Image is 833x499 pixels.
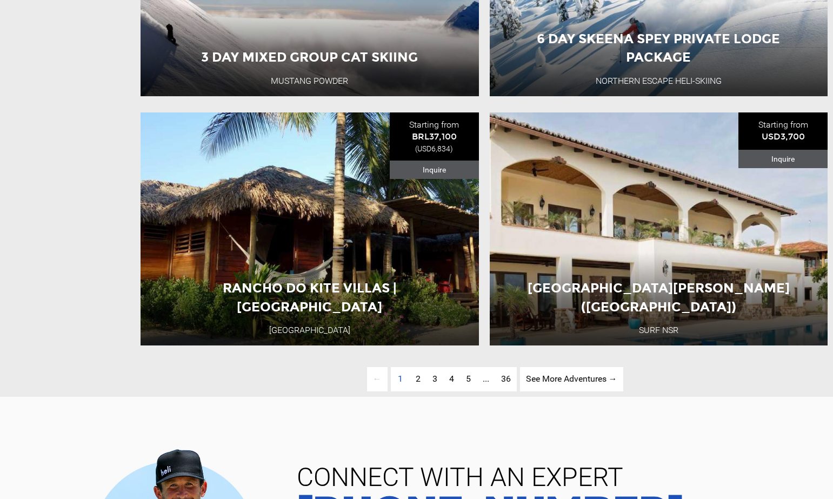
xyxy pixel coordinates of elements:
ul: Pagination [345,367,623,391]
span: ← [367,367,388,391]
span: CONNECT WITH AN EXPERT [289,464,817,490]
span: 5 [466,374,471,384]
span: 36 [501,374,511,384]
span: ... [483,374,489,384]
a: See More Adventures → page [520,367,623,391]
span: 2 [416,374,421,384]
span: 4 [449,374,454,384]
span: 3 [432,374,437,384]
span: 1 [392,367,409,391]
